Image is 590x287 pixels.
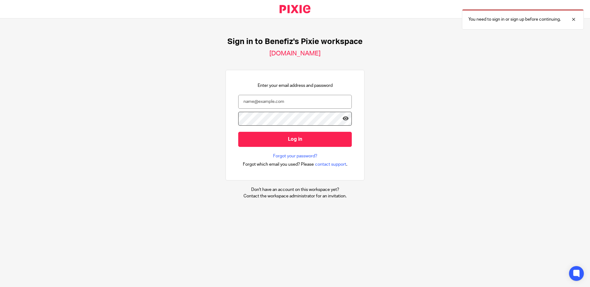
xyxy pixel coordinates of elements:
[243,161,314,168] span: Forgot which email you used? Please
[243,161,347,168] div: .
[315,161,346,168] span: contact support
[258,83,333,89] p: Enter your email address and password
[269,50,321,58] h2: [DOMAIN_NAME]
[243,187,347,193] p: Don't have an account on this workspace yet?
[468,16,561,22] p: You need to sign in or sign up before continuing.
[243,193,347,199] p: Contact the workspace administrator for an invitation.
[273,153,317,159] a: Forgot your password?
[238,95,352,109] input: name@example.com
[227,37,363,46] h1: Sign in to Benefiz's Pixie workspace
[238,132,352,147] input: Log in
